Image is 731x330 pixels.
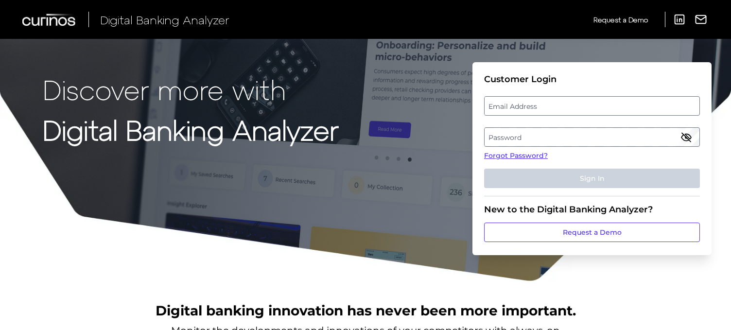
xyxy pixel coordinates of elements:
[484,223,700,242] a: Request a Demo
[485,128,699,146] label: Password
[156,301,576,320] h2: Digital banking innovation has never been more important.
[593,16,648,24] span: Request a Demo
[43,74,339,104] p: Discover more with
[484,151,700,161] a: Forgot Password?
[484,169,700,188] button: Sign In
[485,97,699,115] label: Email Address
[484,204,700,215] div: New to the Digital Banking Analyzer?
[593,12,648,28] a: Request a Demo
[100,13,229,27] span: Digital Banking Analyzer
[22,14,77,26] img: Curinos
[43,113,339,146] strong: Digital Banking Analyzer
[484,74,700,85] div: Customer Login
